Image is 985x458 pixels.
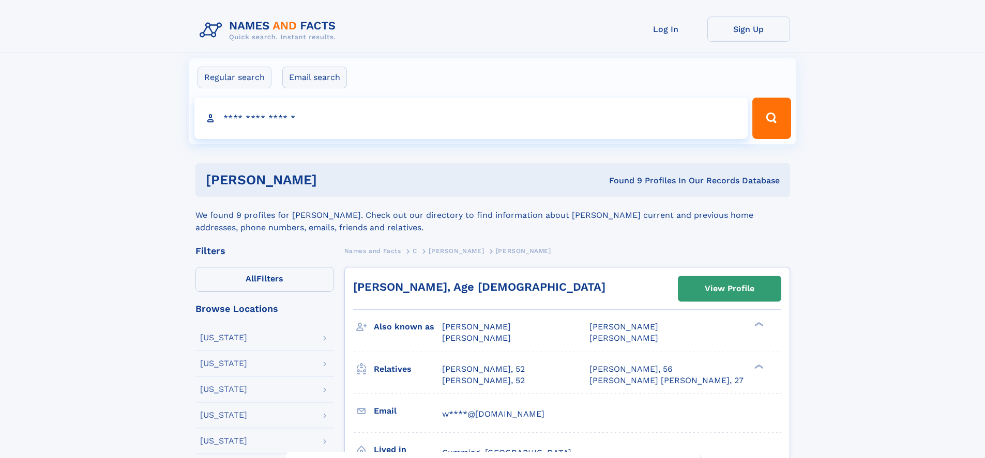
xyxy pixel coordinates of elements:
[752,98,791,139] button: Search Button
[374,318,442,336] h3: Also known as
[752,321,764,328] div: ❯
[589,364,673,375] a: [PERSON_NAME], 56
[195,17,344,44] img: Logo Names and Facts
[206,173,463,186] h1: [PERSON_NAME]
[442,448,571,457] span: Cumming, [GEOGRAPHIC_DATA]
[442,322,511,331] span: [PERSON_NAME]
[413,244,417,257] a: C
[198,67,271,88] label: Regular search
[200,385,247,393] div: [US_STATE]
[282,67,347,88] label: Email search
[246,274,256,283] span: All
[678,276,781,301] a: View Profile
[589,333,658,343] span: [PERSON_NAME]
[344,244,401,257] a: Names and Facts
[442,333,511,343] span: [PERSON_NAME]
[374,402,442,420] h3: Email
[705,277,754,301] div: View Profile
[195,246,334,256] div: Filters
[374,360,442,378] h3: Relatives
[200,334,247,342] div: [US_STATE]
[195,304,334,313] div: Browse Locations
[589,322,658,331] span: [PERSON_NAME]
[200,411,247,419] div: [US_STATE]
[200,437,247,445] div: [US_STATE]
[195,267,334,292] label: Filters
[429,244,484,257] a: [PERSON_NAME]
[496,247,551,255] span: [PERSON_NAME]
[353,280,605,293] a: [PERSON_NAME], Age [DEMOGRAPHIC_DATA]
[194,98,748,139] input: search input
[413,247,417,255] span: C
[707,17,790,42] a: Sign Up
[195,197,790,234] div: We found 9 profiles for [PERSON_NAME]. Check out our directory to find information about [PERSON_...
[442,364,525,375] a: [PERSON_NAME], 52
[589,375,744,386] a: [PERSON_NAME] [PERSON_NAME], 27
[442,375,525,386] a: [PERSON_NAME], 52
[752,363,764,370] div: ❯
[625,17,707,42] a: Log In
[200,359,247,368] div: [US_STATE]
[463,175,780,186] div: Found 9 Profiles In Our Records Database
[429,247,484,255] span: [PERSON_NAME]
